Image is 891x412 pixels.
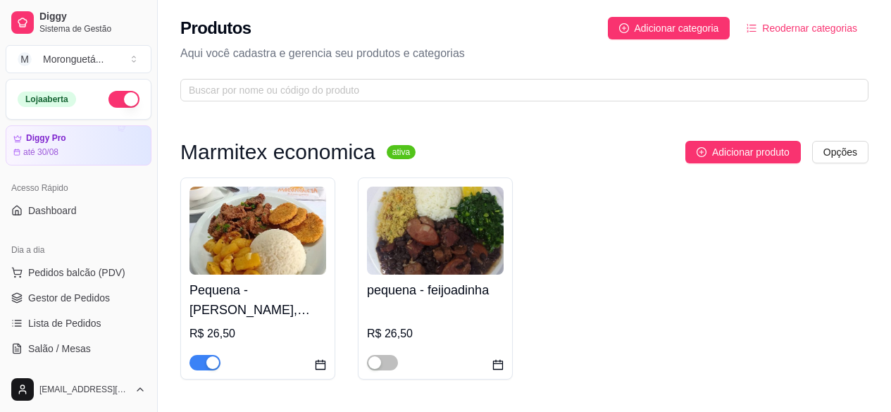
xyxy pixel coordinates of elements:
img: product-image [367,187,504,275]
button: Select a team [6,45,151,73]
span: Opções [823,144,857,160]
div: Moronguetá ... [43,52,104,66]
a: Diggy Botnovo [6,363,151,385]
span: Salão / Mesas [28,342,91,356]
sup: ativa [387,145,416,159]
span: ordered-list [747,23,756,33]
button: Pedidos balcão (PDV) [6,261,151,284]
span: calendar [315,359,326,370]
a: Dashboard [6,199,151,222]
span: Sistema de Gestão [39,23,146,35]
button: [EMAIL_ADDRESS][DOMAIN_NAME] [6,373,151,406]
h4: Pequena - [PERSON_NAME], [PERSON_NAME] ou Linguicinha de Dumont (Escolha 1 opção) [189,280,326,320]
a: Diggy Proaté 30/08 [6,125,151,166]
button: Alterar Status [108,91,139,108]
span: M [18,52,32,66]
a: DiggySistema de Gestão [6,6,151,39]
span: Diggy [39,11,146,23]
button: Adicionar produto [685,141,801,163]
span: Lista de Pedidos [28,316,101,330]
button: Adicionar categoria [608,17,730,39]
div: Dia a dia [6,239,151,261]
span: calendar [492,359,504,370]
h3: Marmitex economica [180,144,375,161]
span: Gestor de Pedidos [28,291,110,305]
article: Diggy Pro [26,133,66,144]
div: Acesso Rápido [6,177,151,199]
a: Salão / Mesas [6,337,151,360]
a: Lista de Pedidos [6,312,151,335]
div: R$ 26,50 [367,325,504,342]
button: Opções [812,141,868,163]
span: Pedidos balcão (PDV) [28,266,125,280]
span: Adicionar categoria [635,20,719,36]
span: Dashboard [28,204,77,218]
button: Reodernar categorias [735,17,868,39]
div: Loja aberta [18,92,76,107]
span: Reodernar categorias [762,20,857,36]
input: Buscar por nome ou código do produto [189,82,849,98]
span: plus-circle [619,23,629,33]
p: Aqui você cadastra e gerencia seu produtos e categorias [180,45,868,62]
span: plus-circle [697,147,706,157]
span: Adicionar produto [712,144,790,160]
article: até 30/08 [23,146,58,158]
h4: pequena - feijoadinha [367,280,504,300]
h2: Produtos [180,17,251,39]
img: product-image [189,187,326,275]
a: Gestor de Pedidos [6,287,151,309]
span: [EMAIL_ADDRESS][DOMAIN_NAME] [39,384,129,395]
div: R$ 26,50 [189,325,326,342]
